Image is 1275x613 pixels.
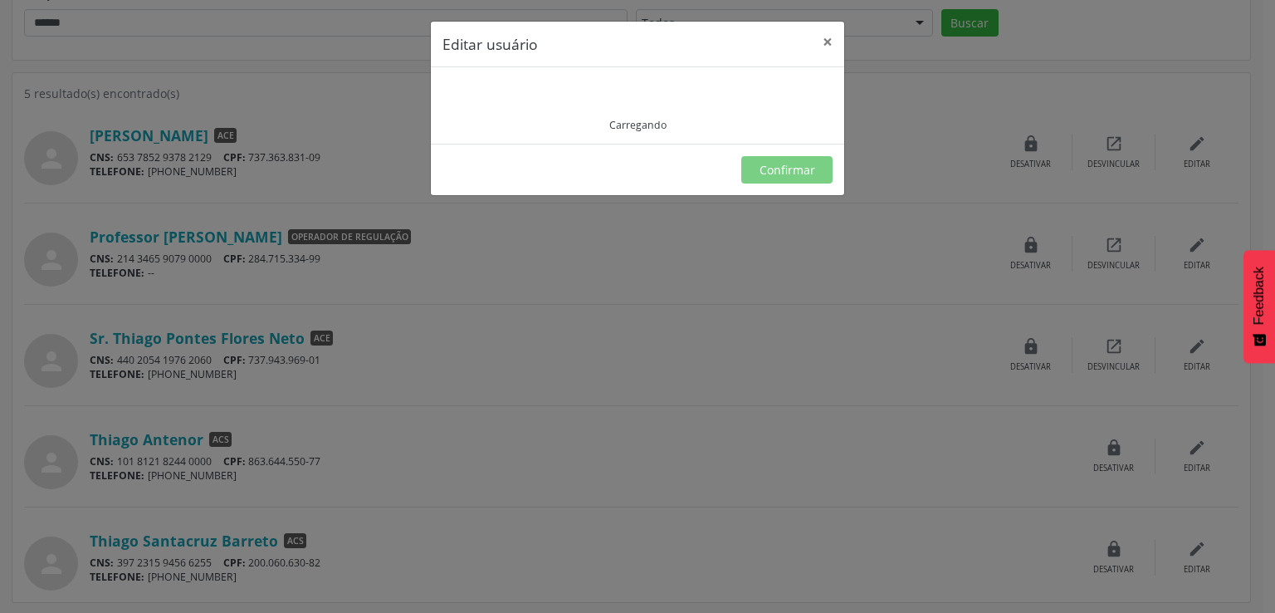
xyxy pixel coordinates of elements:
[1243,250,1275,363] button: Feedback - Mostrar pesquisa
[760,162,815,178] span: Confirmar
[442,33,538,55] h5: Editar usuário
[1252,267,1267,325] span: Feedback
[811,22,844,62] button: Close
[741,156,833,184] button: Confirmar
[609,118,667,132] div: Carregando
